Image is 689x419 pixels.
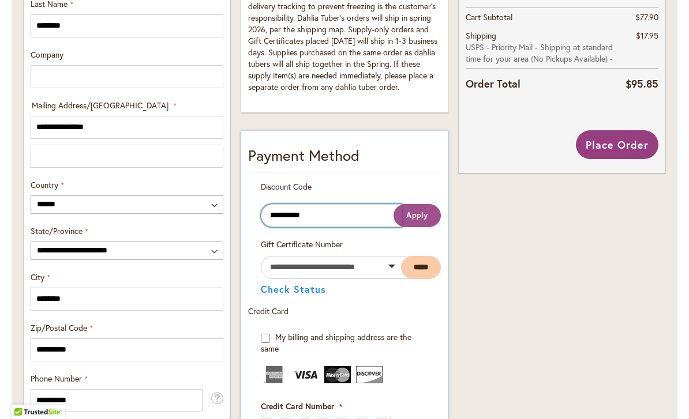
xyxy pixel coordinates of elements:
span: Country [31,179,58,190]
th: Cart Subtotal [466,7,626,27]
span: State/Province [31,225,83,236]
img: American Express [261,366,287,383]
span: $17.95 [636,30,658,41]
span: My billing and shipping address are the same [261,331,411,354]
span: Zip/Postal Code [31,322,87,333]
div: Payment Method [248,145,441,172]
span: Place Order [586,138,649,152]
img: MasterCard [324,366,351,383]
span: Credit Card Number [261,401,334,412]
span: $77.90 [635,12,658,22]
span: $95.85 [626,77,658,90]
span: USPS - Priority Mail - Shipping at standard time for your area (No Pickups Available) - [466,41,626,65]
button: Place Order [576,130,658,159]
span: Discount Code [261,181,312,192]
strong: Order Total [466,75,521,92]
img: Discover [356,366,383,383]
button: Check Status [261,285,326,294]
span: Company [31,49,63,60]
span: Apply [406,210,428,220]
span: Phone Number [31,373,82,384]
iframe: Launch Accessibility Center [9,378,41,410]
span: Gift Certificate Number [261,239,343,250]
button: Apply [394,204,441,227]
img: Visa [293,366,319,383]
span: Mailing Address/[GEOGRAPHIC_DATA] [32,100,168,111]
span: Shipping [466,30,496,41]
span: Credit Card [248,305,289,316]
span: City [31,271,44,282]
